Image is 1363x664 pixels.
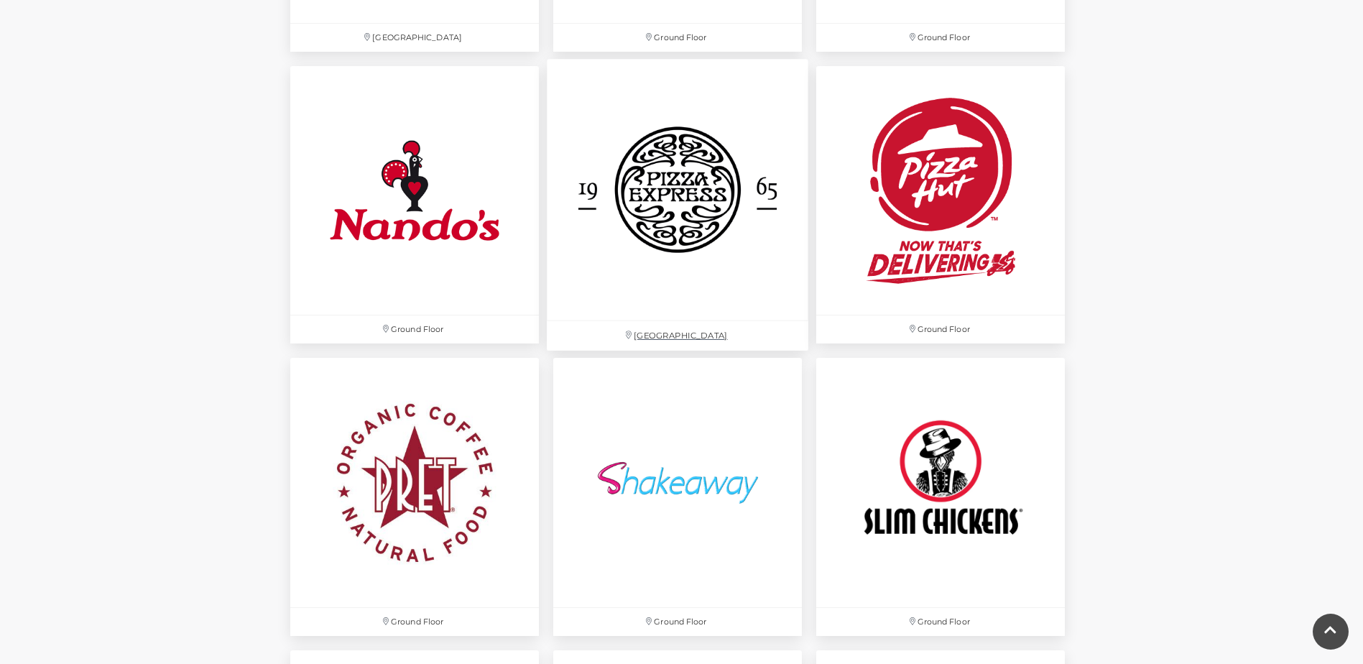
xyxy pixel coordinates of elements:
[553,608,802,636] p: Ground Floor
[809,351,1072,642] a: Ground Floor
[290,608,539,636] p: Ground Floor
[816,315,1065,343] p: Ground Floor
[553,24,802,52] p: Ground Floor
[283,351,546,642] a: Ground Floor
[547,321,808,351] p: [GEOGRAPHIC_DATA]
[540,52,816,359] a: [GEOGRAPHIC_DATA]
[290,315,539,343] p: Ground Floor
[290,24,539,52] p: [GEOGRAPHIC_DATA]
[809,59,1072,351] a: Ground Floor
[816,24,1065,52] p: Ground Floor
[816,608,1065,636] p: Ground Floor
[546,351,809,642] a: Ground Floor
[283,59,546,351] a: Ground Floor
